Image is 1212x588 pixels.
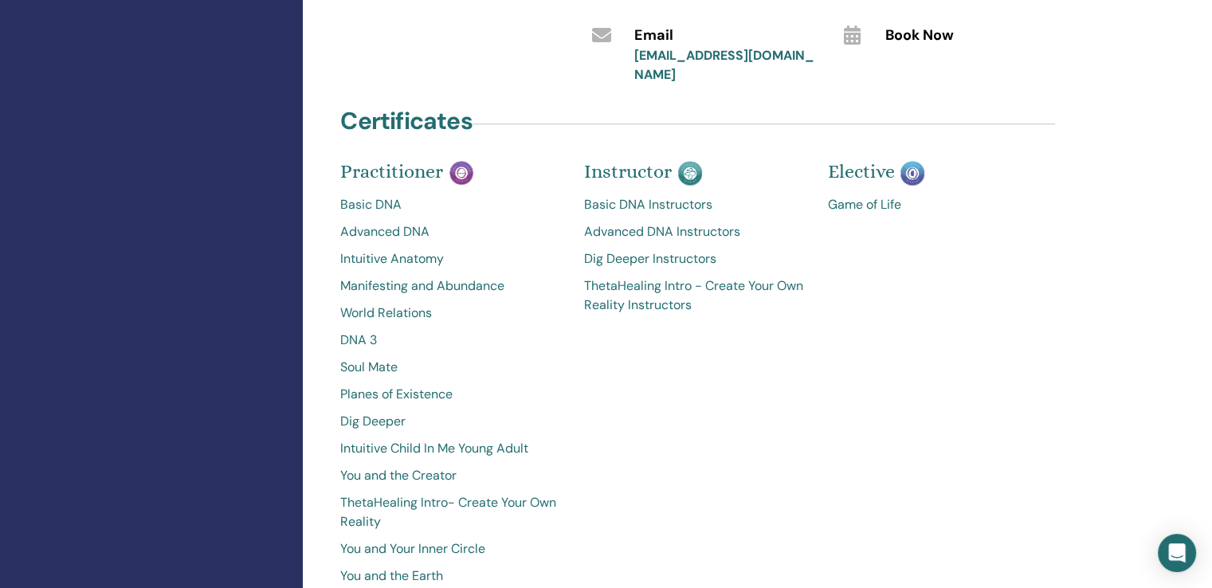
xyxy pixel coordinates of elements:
a: DNA 3 [340,331,560,350]
a: Advanced DNA [340,222,560,241]
div: Open Intercom Messenger [1158,534,1196,572]
a: World Relations [340,304,560,323]
a: Basic DNA [340,195,560,214]
a: You and Your Inner Circle [340,539,560,559]
a: Soul Mate [340,358,560,377]
a: Manifesting and Abundance [340,276,560,296]
a: You and the Earth [340,566,560,586]
a: Game of Life [827,195,1047,214]
span: Book Now [885,25,954,46]
a: Basic DNA Instructors [584,195,804,214]
span: Email [633,25,673,46]
span: Instructor [584,160,672,182]
span: Practitioner [340,160,443,182]
span: Elective [827,160,894,182]
a: Dig Deeper [340,412,560,431]
a: Planes of Existence [340,385,560,404]
a: ThetaHealing Intro - Create Your Own Reality Instructors [584,276,804,315]
h4: Certificates [340,107,472,135]
a: Intuitive Anatomy [340,249,560,269]
a: You and the Creator [340,466,560,485]
a: [EMAIL_ADDRESS][DOMAIN_NAME] [633,47,814,83]
a: Advanced DNA Instructors [584,222,804,241]
a: Intuitive Child In Me Young Adult [340,439,560,458]
a: Dig Deeper Instructors [584,249,804,269]
a: ThetaHealing Intro- Create Your Own Reality [340,493,560,531]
